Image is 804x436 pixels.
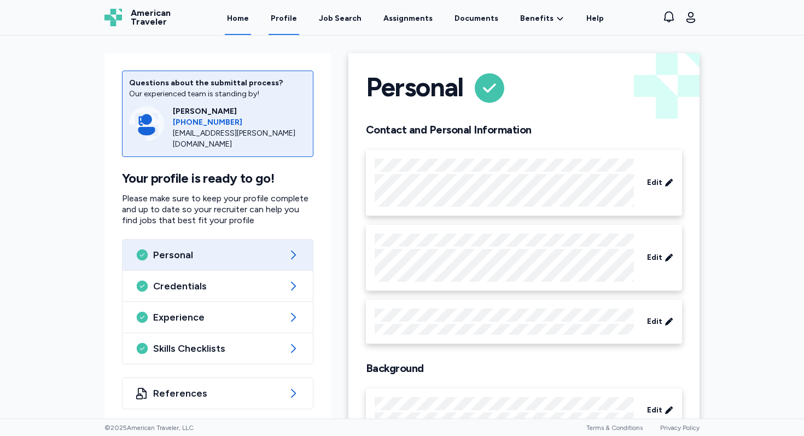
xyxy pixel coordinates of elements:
[647,405,662,416] span: Edit
[520,13,554,24] span: Benefits
[647,252,662,263] span: Edit
[129,106,164,141] img: Consultant
[173,106,306,117] div: [PERSON_NAME]
[225,1,251,35] a: Home
[153,311,282,324] span: Experience
[586,424,643,432] a: Terms & Conditions
[660,424,700,432] a: Privacy Policy
[366,362,682,375] h2: Background
[153,387,282,400] span: References
[366,123,682,137] h2: Contact and Personal Information
[104,423,194,432] span: © 2025 American Traveler, LLC
[122,193,313,226] p: Please make sure to keep your profile complete and up to date so your recruiter can help you find...
[173,117,306,128] a: [PHONE_NUMBER]
[366,71,463,106] h1: Personal
[129,89,306,100] div: Our experienced team is standing by!
[173,128,306,150] div: [EMAIL_ADDRESS][PERSON_NAME][DOMAIN_NAME]
[366,150,682,216] div: Edit
[153,248,282,261] span: Personal
[647,177,662,188] span: Edit
[319,13,362,24] div: Job Search
[647,316,662,327] span: Edit
[131,9,171,26] span: American Traveler
[104,9,122,26] img: Logo
[366,300,682,344] div: Edit
[153,280,282,293] span: Credentials
[153,342,282,355] span: Skills Checklists
[129,78,306,89] div: Questions about the submittal process?
[520,13,564,24] a: Benefits
[122,170,313,187] h1: Your profile is ready to go!
[366,225,682,291] div: Edit
[366,388,682,433] div: Edit
[269,1,299,35] a: Profile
